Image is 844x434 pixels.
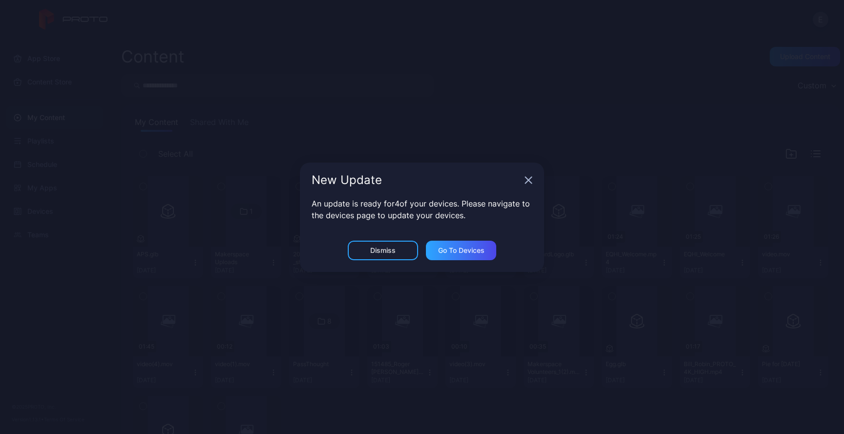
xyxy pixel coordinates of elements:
button: Go to devices [426,241,496,260]
div: Go to devices [438,247,485,254]
button: Dismiss [348,241,418,260]
div: New Update [312,174,521,186]
div: Dismiss [370,247,396,254]
p: An update is ready for 4 of your devices. Please navigate to the devices page to update your devi... [312,198,532,221]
